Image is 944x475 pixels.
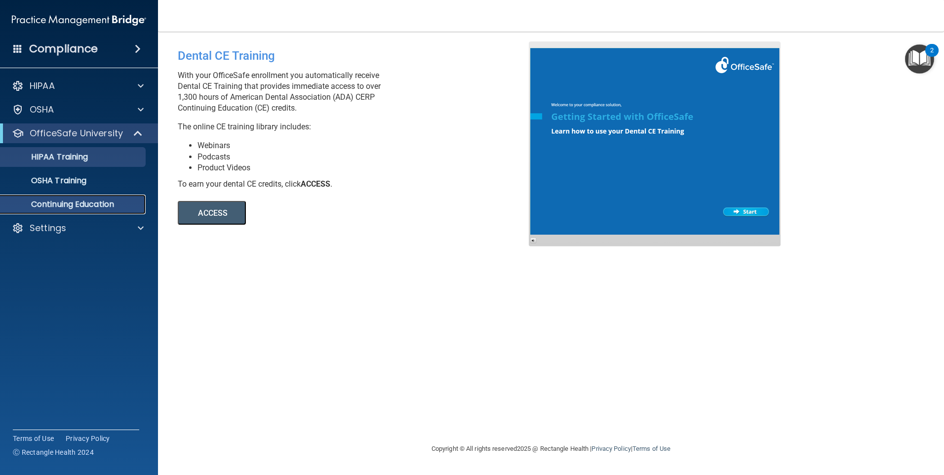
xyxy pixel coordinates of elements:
li: Webinars [197,140,536,151]
a: OSHA [12,104,144,116]
button: ACCESS [178,201,246,225]
p: HIPAA Training [6,152,88,162]
a: Settings [12,222,144,234]
a: Terms of Use [13,434,54,443]
a: HIPAA [12,80,144,92]
p: HIPAA [30,80,55,92]
img: PMB logo [12,10,146,30]
div: Dental CE Training [178,41,536,70]
p: OfficeSafe University [30,127,123,139]
a: ACCESS [178,210,448,217]
span: Ⓒ Rectangle Health 2024 [13,447,94,457]
p: Settings [30,222,66,234]
div: Copyright © All rights reserved 2025 @ Rectangle Health | | [371,433,731,465]
h4: Compliance [29,42,98,56]
li: Podcasts [197,152,536,162]
p: With your OfficeSafe enrollment you automatically receive Dental CE Training that provides immedi... [178,70,536,114]
a: Privacy Policy [591,445,630,452]
li: Product Videos [197,162,536,173]
div: 2 [930,50,934,63]
a: OfficeSafe University [12,127,143,139]
button: Open Resource Center, 2 new notifications [905,44,934,74]
a: Privacy Policy [66,434,110,443]
div: To earn your dental CE credits, click . [178,179,536,190]
p: The online CE training library includes: [178,121,536,132]
a: Terms of Use [632,445,670,452]
b: ACCESS [301,179,330,189]
p: OSHA Training [6,176,86,186]
p: OSHA [30,104,54,116]
p: Continuing Education [6,199,141,209]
